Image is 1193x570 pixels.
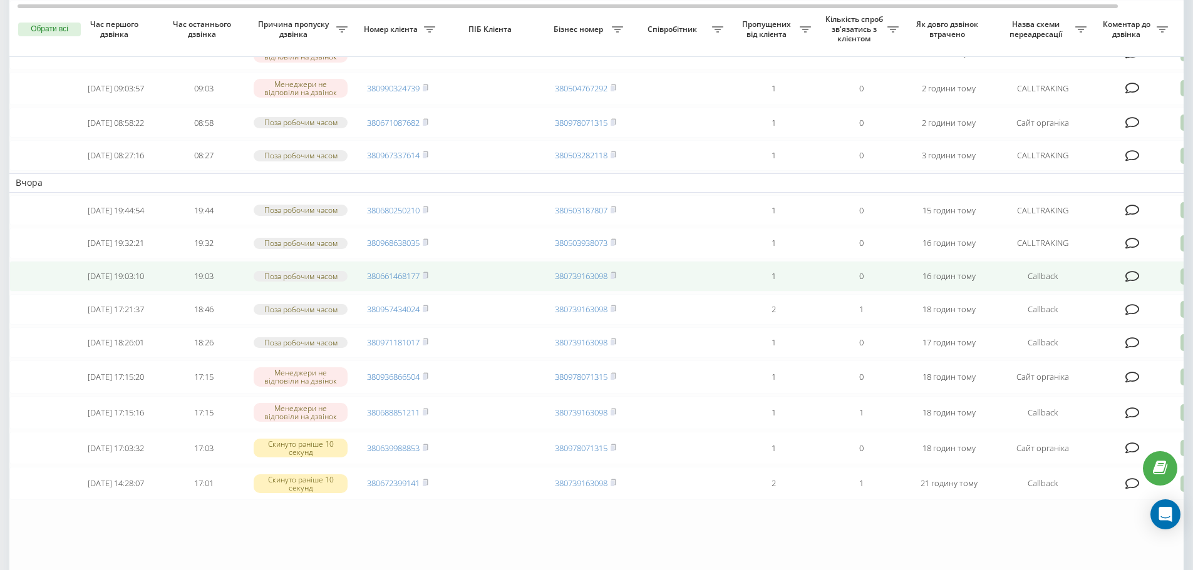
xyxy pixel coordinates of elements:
[160,396,247,429] td: 17:15
[367,442,420,454] a: 380639988853
[817,228,905,258] td: 0
[905,396,993,429] td: 18 годин тому
[905,140,993,171] td: 3 години тому
[555,237,607,248] a: 380503938073
[367,371,420,382] a: 380936866504
[160,294,247,325] td: 18:46
[993,228,1093,258] td: CALLTRAKING
[993,108,1093,138] td: Сайт органіка
[254,337,348,348] div: Поза робочим часом
[18,23,81,36] button: Обрати всі
[905,432,993,465] td: 18 годин тому
[555,150,607,161] a: 380503282118
[72,294,160,325] td: [DATE] 17:21:37
[254,150,348,161] div: Поза робочим часом
[254,205,348,215] div: Поза робочим часом
[160,467,247,500] td: 17:01
[170,19,237,39] span: Час останнього дзвінка
[367,237,420,248] a: 380968638035
[72,195,160,226] td: [DATE] 19:44:54
[82,19,150,39] span: Час першого дзвінка
[555,303,607,315] a: 380739163098
[905,108,993,138] td: 2 години тому
[160,432,247,465] td: 17:03
[367,477,420,489] a: 380672399141
[730,72,817,105] td: 1
[254,403,348,422] div: Менеджери не відповіли на дзвінок
[367,303,420,315] a: 380957434024
[367,407,420,418] a: 380688851211
[72,228,160,258] td: [DATE] 19:32:21
[817,108,905,138] td: 0
[555,117,607,128] a: 380978071315
[367,205,420,216] a: 380680250210
[730,467,817,500] td: 2
[905,72,993,105] td: 2 години тому
[254,439,348,457] div: Скинуто раніше 10 секунд
[999,19,1075,39] span: Назва схеми переадресації
[254,19,336,39] span: Причина пропуску дзвінка
[993,467,1093,500] td: Callback
[915,19,983,39] span: Як довго дзвінок втрачено
[905,294,993,325] td: 18 годин тому
[555,407,607,418] a: 380739163098
[160,261,247,292] td: 19:03
[817,467,905,500] td: 1
[817,360,905,394] td: 0
[72,467,160,500] td: [DATE] 14:28:07
[254,304,348,315] div: Поза робочим часом
[555,270,607,282] a: 380739163098
[72,140,160,171] td: [DATE] 08:27:16
[817,261,905,292] td: 0
[993,396,1093,429] td: Callback
[817,432,905,465] td: 0
[1150,499,1180,529] div: Open Intercom Messenger
[905,467,993,500] td: 21 годину тому
[160,108,247,138] td: 08:58
[817,327,905,358] td: 0
[360,24,424,34] span: Номер клієнта
[993,140,1093,171] td: CALLTRAKING
[555,442,607,454] a: 380978071315
[730,228,817,258] td: 1
[254,271,348,282] div: Поза робочим часом
[730,360,817,394] td: 1
[730,396,817,429] td: 1
[367,83,420,94] a: 380990324739
[730,261,817,292] td: 1
[72,432,160,465] td: [DATE] 17:03:32
[72,396,160,429] td: [DATE] 17:15:16
[160,228,247,258] td: 19:32
[160,360,247,394] td: 17:15
[817,72,905,105] td: 0
[555,337,607,348] a: 380739163098
[548,24,612,34] span: Бізнес номер
[993,72,1093,105] td: CALLTRAKING
[72,261,160,292] td: [DATE] 19:03:10
[817,294,905,325] td: 1
[730,140,817,171] td: 1
[905,327,993,358] td: 17 годин тому
[160,195,247,226] td: 19:44
[254,367,348,386] div: Менеджери не відповіли на дзвінок
[1099,19,1157,39] span: Коментар до дзвінка
[72,360,160,394] td: [DATE] 17:15:20
[993,294,1093,325] td: Callback
[993,327,1093,358] td: Callback
[254,238,348,248] div: Поза робочим часом
[254,79,348,98] div: Менеджери не відповіли на дзвінок
[824,14,887,44] span: Кількість спроб зв'язатись з клієнтом
[367,117,420,128] a: 380671087682
[555,477,607,489] a: 380739163098
[817,195,905,226] td: 0
[160,140,247,171] td: 08:27
[452,24,531,34] span: ПІБ Клієнта
[72,327,160,358] td: [DATE] 18:26:01
[905,261,993,292] td: 16 годин тому
[730,195,817,226] td: 1
[160,327,247,358] td: 18:26
[555,371,607,382] a: 380978071315
[254,474,348,493] div: Скинуто раніше 10 секунд
[905,228,993,258] td: 16 годин тому
[367,337,420,348] a: 380971181017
